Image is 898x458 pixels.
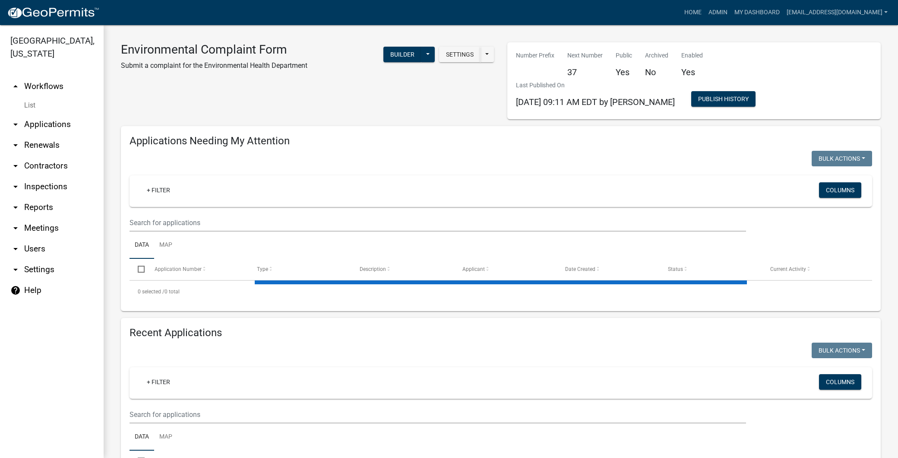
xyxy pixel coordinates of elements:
i: arrow_drop_down [10,140,21,150]
p: Last Published On [516,81,675,90]
a: [EMAIL_ADDRESS][DOMAIN_NAME] [783,4,891,21]
datatable-header-cell: Type [249,259,351,280]
button: Publish History [691,91,756,107]
i: arrow_drop_down [10,264,21,275]
p: Public [616,51,632,60]
button: Columns [819,374,861,390]
button: Builder [383,47,421,62]
p: Submit a complaint for the Environmental Health Department [121,60,307,71]
wm-modal-confirm: Workflow Publish History [691,96,756,103]
a: Admin [705,4,731,21]
h4: Recent Applications [130,327,872,339]
span: Applicant [462,266,485,272]
span: Description [360,266,386,272]
i: arrow_drop_down [10,181,21,192]
a: + Filter [140,374,177,390]
span: Status [668,266,683,272]
h5: Yes [616,67,632,77]
a: My Dashboard [731,4,783,21]
datatable-header-cell: Applicant [454,259,557,280]
i: arrow_drop_down [10,223,21,233]
span: Application Number [155,266,202,272]
h5: Yes [681,67,703,77]
span: Type [257,266,268,272]
i: help [10,285,21,296]
a: Data [130,423,154,451]
button: Bulk Actions [812,151,872,166]
a: Map [154,423,177,451]
a: Home [681,4,705,21]
h3: Environmental Complaint Form [121,42,307,57]
datatable-header-cell: Status [659,259,762,280]
datatable-header-cell: Application Number [146,259,249,280]
span: Current Activity [770,266,806,272]
i: arrow_drop_down [10,202,21,213]
a: Data [130,232,154,259]
datatable-header-cell: Date Created [557,259,660,280]
input: Search for applications [130,214,746,232]
p: Number Prefix [516,51,554,60]
p: Enabled [681,51,703,60]
i: arrow_drop_up [10,81,21,92]
p: Next Number [567,51,603,60]
button: Columns [819,182,861,198]
p: Archived [645,51,668,60]
a: Map [154,232,177,259]
h5: No [645,67,668,77]
span: Date Created [565,266,595,272]
datatable-header-cell: Description [351,259,454,280]
datatable-header-cell: Select [130,259,146,280]
a: + Filter [140,182,177,198]
span: 0 selected / [138,289,164,295]
div: 0 total [130,281,872,302]
h5: 37 [567,67,603,77]
i: arrow_drop_down [10,161,21,171]
h4: Applications Needing My Attention [130,135,872,147]
datatable-header-cell: Current Activity [762,259,865,280]
button: Settings [439,47,481,62]
span: [DATE] 09:11 AM EDT by [PERSON_NAME] [516,97,675,107]
i: arrow_drop_down [10,119,21,130]
button: Bulk Actions [812,343,872,358]
i: arrow_drop_down [10,244,21,254]
input: Search for applications [130,406,746,423]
